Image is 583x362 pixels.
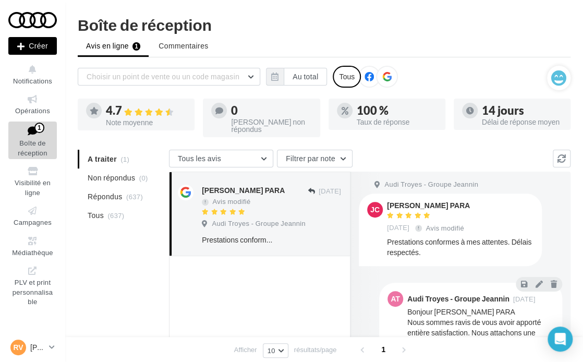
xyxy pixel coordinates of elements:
[212,219,306,228] span: Audi Troyes - Groupe Jeannin
[8,37,57,55] div: Nouvelle campagne
[126,192,143,201] span: (637)
[268,346,275,355] span: 10
[8,91,57,117] a: Opérations
[387,202,470,209] div: [PERSON_NAME] PARA
[18,139,47,157] span: Boîte de réception
[34,123,44,133] div: 1
[169,150,273,167] button: Tous les avis
[482,105,562,116] div: 14 jours
[78,68,260,86] button: Choisir un point de vente ou un code magasin
[15,106,50,115] span: Opérations
[231,105,311,116] div: 0
[234,345,257,355] span: Afficher
[30,342,45,353] p: [PERSON_NAME]
[159,41,208,51] span: Commentaires
[13,342,23,353] span: RV
[482,118,562,126] div: Délai de réponse moyen
[319,187,341,196] span: [DATE]
[13,77,52,85] span: Notifications
[357,118,437,126] div: Taux de réponse
[88,173,135,183] span: Non répondus
[8,233,57,259] a: Médiathèque
[178,154,221,163] span: Tous les avis
[387,223,409,233] span: [DATE]
[426,224,464,232] span: Avis modifié
[8,62,57,87] button: Notifications
[266,68,327,86] button: Au total
[202,235,273,245] div: Prestations conformes à mes attentes. Délais respectés.
[8,203,57,228] a: Campagnes
[15,178,51,197] span: Visibilité en ligne
[87,72,239,81] span: Choisir un point de vente ou un code magasin
[8,122,57,160] a: Boîte de réception1
[8,263,57,308] a: PLV et print personnalisable
[88,210,104,221] span: Tous
[513,296,536,303] span: [DATE]
[284,68,327,86] button: Au total
[14,218,52,226] span: Campagnes
[8,337,57,357] a: RV [PERSON_NAME]
[12,248,53,257] span: Médiathèque
[8,163,57,199] a: Visibilité en ligne
[13,276,53,306] span: PLV et print personnalisable
[263,343,288,358] button: 10
[78,17,570,32] div: Boîte de réception
[212,198,250,206] span: Avis modifié
[357,105,437,116] div: 100 %
[387,237,533,258] div: Prestations conformes à mes attentes. Délais respectés.
[548,327,573,352] div: Open Intercom Messenger
[88,191,123,202] span: Répondus
[375,341,392,358] span: 1
[277,150,353,167] button: Filtrer par note
[407,295,509,303] div: Audi Troyes - Groupe Jeannin
[391,294,400,304] span: AT
[8,37,57,55] button: Créer
[370,204,380,215] span: JC
[106,105,186,117] div: 4.7
[333,66,361,88] div: Tous
[384,180,478,189] span: Audi Troyes - Groupe Jeannin
[202,185,285,196] div: [PERSON_NAME] PARA
[139,174,148,182] span: (0)
[106,119,186,126] div: Note moyenne
[107,211,124,220] span: (637)
[294,345,337,355] span: résultats/page
[231,118,311,133] div: [PERSON_NAME] non répondus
